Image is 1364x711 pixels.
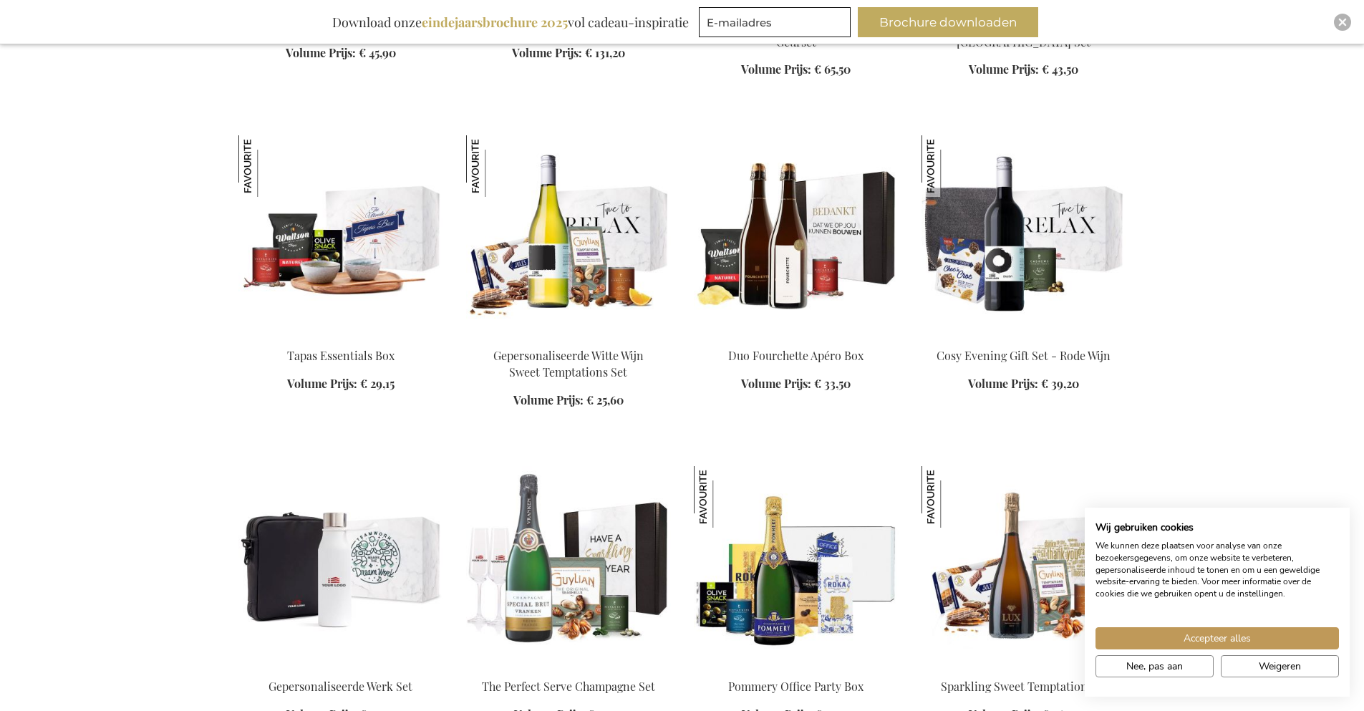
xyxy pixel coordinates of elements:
a: Pommery Office Party Box [728,679,864,694]
a: Gepersonaliseerde Werk Set [269,679,412,694]
a: Personalised Work Essential Set [238,661,443,674]
span: Volume Prijs: [512,45,582,60]
span: € 131,20 [585,45,625,60]
span: € 29,15 [360,376,395,391]
img: Personalised Work Essential Set [238,466,443,667]
a: Sparkling Sweet Temptation Set [941,679,1107,694]
a: Personalised white wine Gepersonaliseerde Witte Wijn Sweet Temptations Set [466,330,671,344]
a: Volume Prijs: € 33,50 [741,376,851,392]
span: Volume Prijs: [741,376,811,391]
img: The Perfect Serve Champagne Set [466,466,671,667]
span: € 43,50 [1042,62,1078,77]
div: Close [1334,14,1351,31]
span: Nee, pas aan [1126,659,1183,674]
span: Volume Prijs: [513,392,584,407]
a: Volume Prijs: € 65,50 [741,62,851,78]
button: Alle cookies weigeren [1221,655,1339,677]
span: € 25,60 [586,392,624,407]
img: Cosy Evening Gift Set - Rode Wijn [922,135,983,197]
a: Volume Prijs: € 131,20 [512,45,625,62]
a: Pommery Office Party Box Pommery Office Party Box [694,661,899,674]
img: Duo Fourchette Apéro Box [694,135,899,336]
form: marketing offers and promotions [699,7,855,42]
span: Volume Prijs: [969,62,1039,77]
img: Personalised Red Wine - artistic design [922,135,1126,336]
img: Sparkling Sweet Temptation Set [922,466,1126,667]
a: Volume Prijs: € 29,15 [287,376,395,392]
input: E-mailadres [699,7,851,37]
a: The Perfect Serve Champagne Set [482,679,655,694]
button: Brochure downloaden [858,7,1038,37]
b: eindejaarsbrochure 2025 [422,14,568,31]
img: Sparkling Sweet Temptation Set [922,466,983,528]
button: Pas cookie voorkeuren aan [1095,655,1214,677]
h2: Wij gebruiken cookies [1095,521,1339,534]
img: Pommery Office Party Box [694,466,755,528]
a: Gepersonaliseerde Witte Wijn Sweet Temptations Set [493,348,644,379]
span: Accepteer alles [1184,631,1251,646]
a: Volume Prijs: € 25,60 [513,392,624,409]
a: Cosy Evening Gift Set - Rode Wijn [937,348,1111,363]
div: Download onze vol cadeau-inspiratie [326,7,695,37]
img: Close [1338,18,1347,26]
a: Duo Fourchette Apéro Box [694,330,899,344]
a: Tapas Essentials Box Tapas Essentials Box [238,330,443,344]
span: € 65,50 [814,62,851,77]
p: We kunnen deze plaatsen voor analyse van onze bezoekersgegevens, om onze website te verbeteren, g... [1095,540,1339,600]
a: Sparkling Sweet Temptation Set Sparkling Sweet Temptation Set [922,661,1126,674]
img: Tapas Essentials Box [238,135,443,336]
img: Pommery Office Party Box [694,466,899,667]
img: Personalised white wine [466,135,671,336]
span: Weigeren [1259,659,1301,674]
a: Ultieme Atelier Rebul [GEOGRAPHIC_DATA] Set [957,18,1090,49]
span: € 45,90 [359,45,396,60]
span: Volume Prijs: [286,45,356,60]
a: Personalised Red Wine - artistic design Cosy Evening Gift Set - Rode Wijn [922,330,1126,344]
a: The Perfect Serve Champagne Set [466,661,671,674]
span: € 39,20 [1041,376,1079,391]
span: Volume Prijs: [741,62,811,77]
a: Duo Fourchette Apéro Box [728,348,864,363]
img: Gepersonaliseerde Witte Wijn Sweet Temptations Set [466,135,528,197]
button: Accepteer alle cookies [1095,627,1339,649]
a: Volume Prijs: € 43,50 [969,62,1078,78]
img: Tapas Essentials Box [238,135,300,197]
a: Volume Prijs: € 45,90 [286,45,396,62]
span: Volume Prijs: [968,376,1038,391]
span: Volume Prijs: [287,376,357,391]
a: Volume Prijs: € 39,20 [968,376,1079,392]
span: € 33,50 [814,376,851,391]
a: [PERSON_NAME] Rock Roses Geurset [721,18,871,49]
a: Tapas Essentials Box [287,348,395,363]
